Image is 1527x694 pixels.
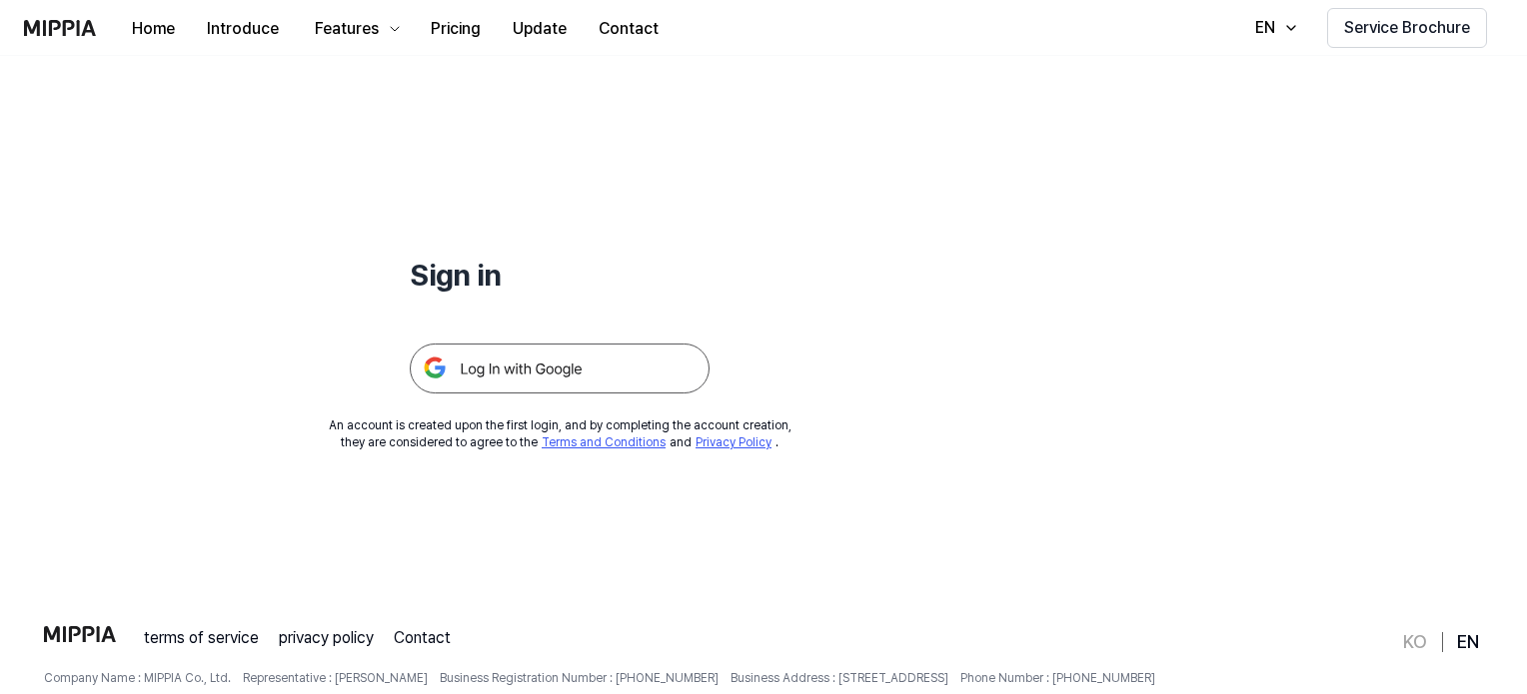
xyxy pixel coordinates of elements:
div: EN [1251,16,1279,40]
span: Representative : [PERSON_NAME] [243,670,428,687]
span: Company Name : MIPPIA Co., Ltd. [44,670,231,687]
span: Phone Number : [PHONE_NUMBER] [960,670,1155,687]
a: Terms and Conditions [542,435,666,449]
div: Features [311,17,383,41]
span: Business Registration Number : [PHONE_NUMBER] [440,670,719,687]
button: Home [116,9,191,49]
img: logo [24,20,96,36]
span: Business Address : [STREET_ADDRESS] [731,670,948,687]
button: Introduce [191,9,295,49]
a: Privacy Policy [696,435,771,449]
a: privacy policy [279,626,374,650]
button: Pricing [415,9,497,49]
a: Contact [394,626,451,650]
button: Update [497,9,583,49]
button: Features [295,9,415,49]
a: terms of service [144,626,259,650]
a: Update [497,1,583,56]
img: logo [44,626,116,642]
button: Service Brochure [1327,8,1487,48]
div: An account is created upon the first login, and by completing the account creation, they are cons... [329,417,791,451]
button: EN [1235,8,1311,48]
a: KO [1403,630,1427,654]
a: EN [1457,630,1479,654]
img: 구글 로그인 버튼 [410,344,710,393]
h1: Sign in [410,254,710,296]
button: Contact [583,9,675,49]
